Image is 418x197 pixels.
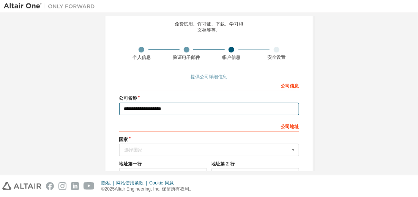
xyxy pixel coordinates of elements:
font: 验证电子邮件 [173,55,200,60]
font: 选择国家 [125,147,143,153]
font: 公司 [281,83,290,89]
font: 地址第 2 行 [211,161,235,167]
font: Altair Engineering, Inc. 保留所有权利。 [115,186,194,192]
font: 安全设置 [267,55,286,60]
font: 帐户信息 [222,55,241,60]
img: 牵牛星一号 [4,2,99,10]
font: 地址第一行 [119,161,142,167]
img: facebook.svg [46,182,54,190]
img: linkedin.svg [71,182,79,190]
font: 公司 [281,124,290,129]
img: instagram.svg [58,182,66,190]
font: 个人信息 [132,55,151,60]
img: altair_logo.svg [2,182,41,190]
font: Cookie 同意 [149,180,174,186]
font: 隐私 [101,180,110,186]
font: 提供公司详细信息 [191,74,227,79]
img: youtube.svg [84,182,95,190]
font: 网站使用条款 [116,180,144,186]
font: 信息 [290,83,299,89]
font: 名称 [128,95,137,101]
font: 文档等等。 [198,27,221,33]
font: © [101,186,105,192]
font: 国家 [119,137,128,142]
font: 2025 [105,186,115,192]
font: 免费试用、许可证、下载、学习和 [175,21,243,27]
font: 地址 [290,124,299,129]
font: 公司 [119,95,128,101]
